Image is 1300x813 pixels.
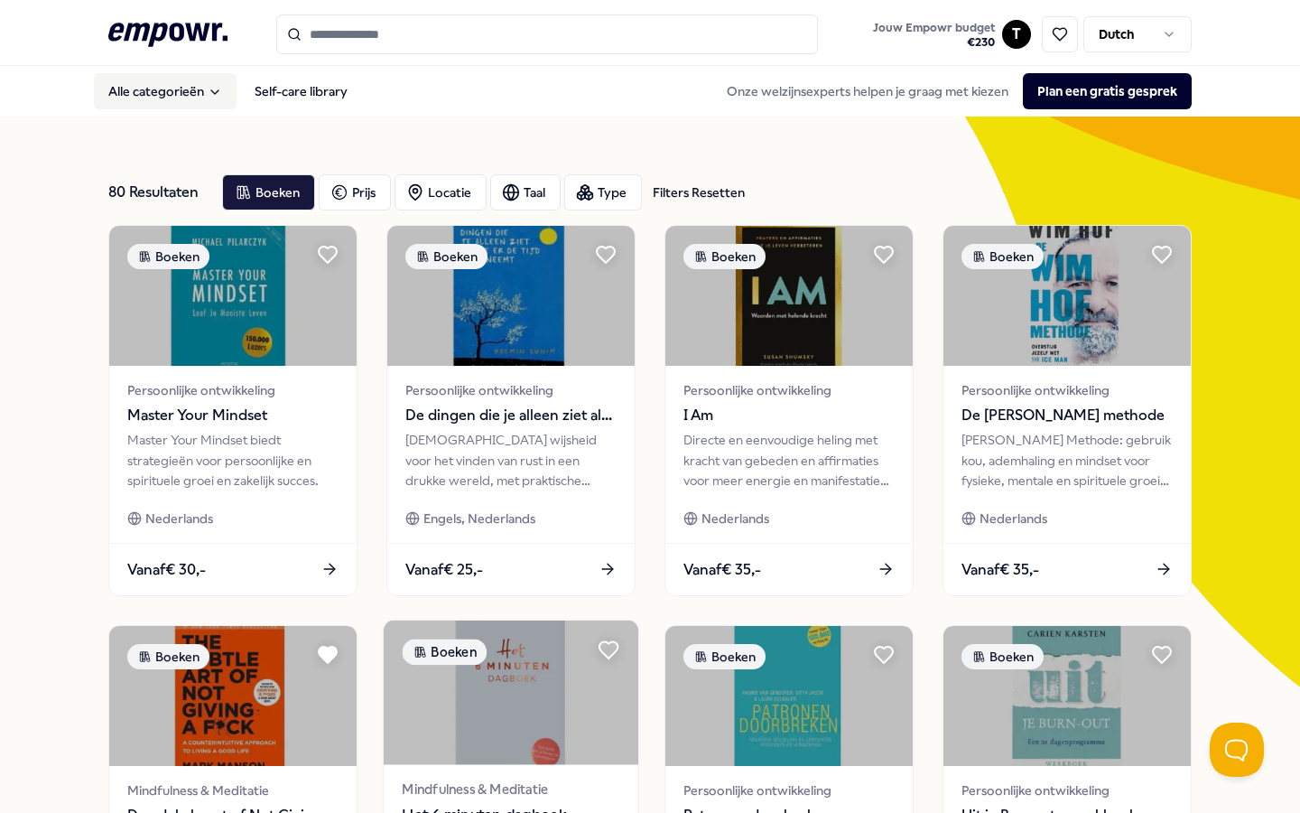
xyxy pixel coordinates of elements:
[405,558,483,582] span: Vanaf € 25,-
[127,780,339,800] span: Mindfulness & Meditatie
[127,644,209,669] div: Boeken
[108,225,357,596] a: package imageBoekenPersoonlijke ontwikkelingMaster Your MindsetMaster Your Mindset biedt strategi...
[127,244,209,269] div: Boeken
[961,380,1173,400] span: Persoonlijke ontwikkeling
[961,244,1044,269] div: Boeken
[240,73,362,109] a: Self-care library
[961,780,1173,800] span: Persoonlijke ontwikkeling
[319,174,391,210] button: Prijs
[712,73,1192,109] div: Onze welzijnsexperts helpen je graag met kiezen
[109,226,357,366] img: package image
[683,380,895,400] span: Persoonlijke ontwikkeling
[961,558,1039,582] span: Vanaf € 35,-
[683,780,895,800] span: Persoonlijke ontwikkeling
[683,404,895,427] span: I Am
[701,509,769,528] span: Nederlands
[665,626,913,766] img: package image
[405,380,617,400] span: Persoonlijke ontwikkeling
[384,621,638,765] img: package image
[127,430,339,491] div: Master Your Mindset biedt strategieën voor persoonlijke en spirituele groei en zakelijk succes.
[127,404,339,427] span: Master Your Mindset
[942,225,1192,596] a: package imageBoekenPersoonlijke ontwikkelingDe [PERSON_NAME] methode[PERSON_NAME] Methode: gebrui...
[94,73,237,109] button: Alle categorieën
[395,174,487,210] button: Locatie
[943,626,1191,766] img: package image
[961,430,1173,491] div: [PERSON_NAME] Methode: gebruik kou, ademhaling en mindset voor fysieke, mentale en spirituele gro...
[873,35,995,50] span: € 230
[145,509,213,528] span: Nederlands
[108,174,208,210] div: 80 Resultaten
[1023,73,1192,109] button: Plan een gratis gesprek
[961,404,1173,427] span: De [PERSON_NAME] methode
[127,380,339,400] span: Persoonlijke ontwikkeling
[222,174,315,210] button: Boeken
[665,226,913,366] img: package image
[1002,20,1031,49] button: T
[490,174,561,210] button: Taal
[653,182,745,202] div: Filters Resetten
[387,226,635,366] img: package image
[1210,723,1264,777] iframe: Help Scout Beacon - Open
[664,225,914,596] a: package imageBoekenPersoonlijke ontwikkelingI AmDirecte en eenvoudige heling met kracht van gebed...
[961,644,1044,669] div: Boeken
[402,780,619,800] span: Mindfulness & Meditatie
[683,430,895,491] div: Directe en eenvoudige heling met kracht van gebeden en affirmaties voor meer energie en manifesta...
[564,174,642,210] button: Type
[405,244,487,269] div: Boeken
[405,430,617,491] div: [DEMOGRAPHIC_DATA] wijsheid voor het vinden van rust in een drukke wereld, met praktische inzicht...
[683,558,761,582] span: Vanaf € 35,-
[127,558,206,582] span: Vanaf € 30,-
[869,17,998,53] button: Jouw Empowr budget€230
[683,644,766,669] div: Boeken
[276,14,818,54] input: Search for products, categories or subcategories
[402,640,487,666] div: Boeken
[109,626,357,766] img: package image
[943,226,1191,366] img: package image
[386,225,636,596] a: package imageBoekenPersoonlijke ontwikkelingDe dingen die je alleen ziet als je er de tijd voor n...
[423,509,535,528] span: Engels, Nederlands
[405,404,617,427] span: De dingen die je alleen ziet als je er de tijd voor neemt
[94,73,362,109] nav: Main
[873,21,995,35] span: Jouw Empowr budget
[866,15,1002,53] a: Jouw Empowr budget€230
[683,244,766,269] div: Boeken
[980,509,1047,528] span: Nederlands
